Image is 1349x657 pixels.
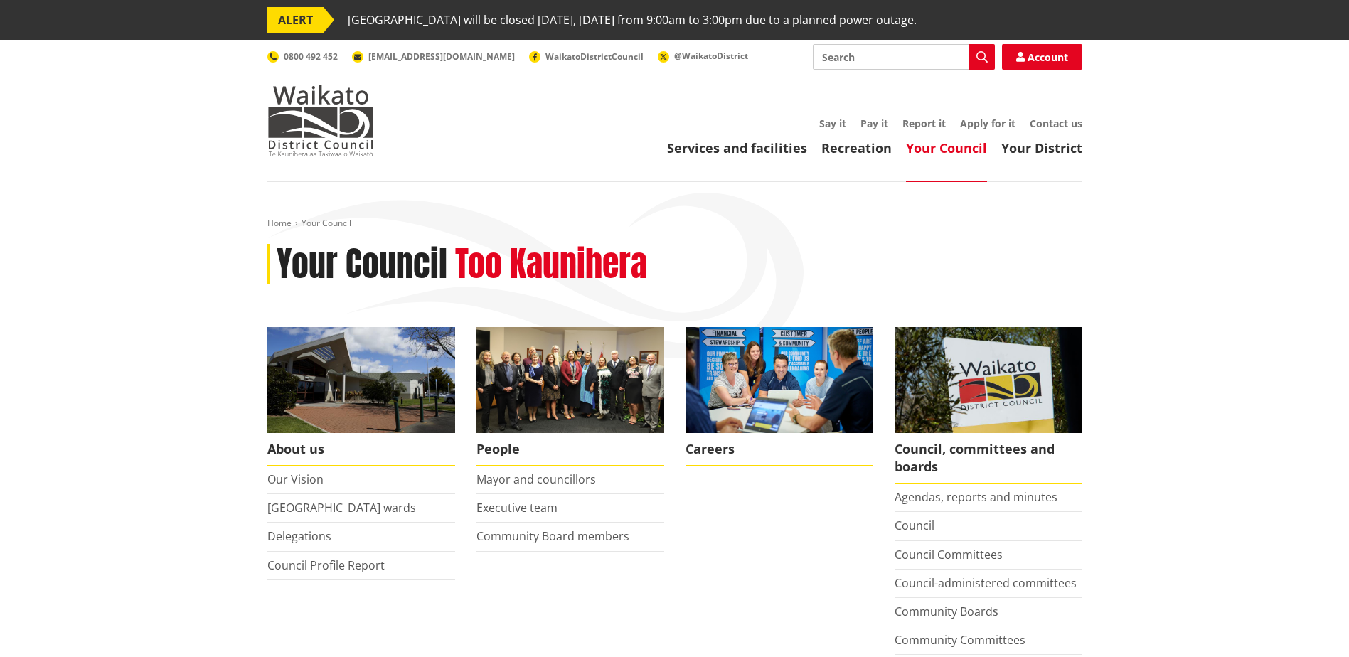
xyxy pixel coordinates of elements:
[267,217,292,229] a: Home
[267,327,455,433] img: WDC Building 0015
[658,50,748,62] a: @WaikatoDistrict
[906,139,987,156] a: Your Council
[476,500,558,516] a: Executive team
[267,85,374,156] img: Waikato District Council - Te Kaunihera aa Takiwaa o Waikato
[895,327,1082,484] a: Waikato-District-Council-sign Council, committees and boards
[674,50,748,62] span: @WaikatoDistrict
[267,433,455,466] span: About us
[821,139,892,156] a: Recreation
[960,117,1015,130] a: Apply for it
[267,500,416,516] a: [GEOGRAPHIC_DATA] wards
[284,50,338,63] span: 0800 492 452
[476,327,664,433] img: 2022 Council
[267,218,1082,230] nav: breadcrumb
[455,244,647,285] h2: Too Kaunihera
[1001,139,1082,156] a: Your District
[860,117,888,130] a: Pay it
[813,44,995,70] input: Search input
[267,471,324,487] a: Our Vision
[1002,44,1082,70] a: Account
[302,217,351,229] span: Your Council
[895,632,1025,648] a: Community Committees
[1030,117,1082,130] a: Contact us
[267,557,385,573] a: Council Profile Report
[895,489,1057,505] a: Agendas, reports and minutes
[476,528,629,544] a: Community Board members
[352,50,515,63] a: [EMAIL_ADDRESS][DOMAIN_NAME]
[686,327,873,466] a: Careers
[267,528,331,544] a: Delegations
[529,50,644,63] a: WaikatoDistrictCouncil
[277,244,447,285] h1: Your Council
[348,7,917,33] span: [GEOGRAPHIC_DATA] will be closed [DATE], [DATE] from 9:00am to 3:00pm due to a planned power outage.
[686,327,873,433] img: Office staff in meeting - Career page
[476,433,664,466] span: People
[267,50,338,63] a: 0800 492 452
[686,433,873,466] span: Careers
[267,7,324,33] span: ALERT
[819,117,846,130] a: Say it
[895,327,1082,433] img: Waikato-District-Council-sign
[667,139,807,156] a: Services and facilities
[267,327,455,466] a: WDC Building 0015 About us
[895,604,998,619] a: Community Boards
[895,518,934,533] a: Council
[545,50,644,63] span: WaikatoDistrictCouncil
[895,433,1082,484] span: Council, committees and boards
[476,471,596,487] a: Mayor and councillors
[902,117,946,130] a: Report it
[368,50,515,63] span: [EMAIL_ADDRESS][DOMAIN_NAME]
[476,327,664,466] a: 2022 Council People
[895,547,1003,562] a: Council Committees
[895,575,1077,591] a: Council-administered committees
